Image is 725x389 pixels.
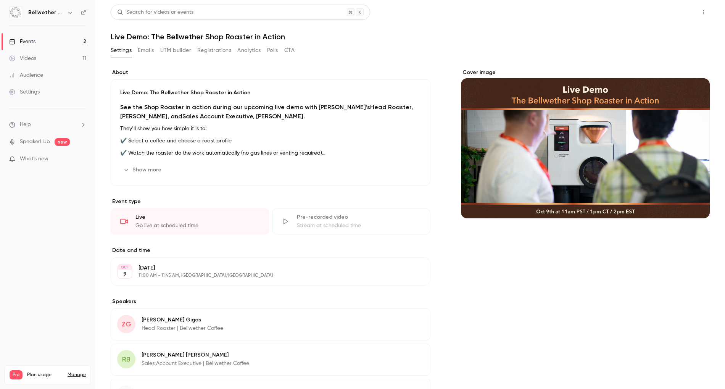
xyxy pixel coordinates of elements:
p: 11:00 AM - 11:45 AM, [GEOGRAPHIC_DATA]/[GEOGRAPHIC_DATA] [139,273,390,279]
div: Search for videos or events [117,8,193,16]
a: SpeakerHub [20,138,50,146]
div: ZG[PERSON_NAME] GigasHead Roaster | Bellwether Coffee [111,308,430,341]
p: Head Roaster | Bellwether Coffee [142,324,223,332]
span: new [55,138,70,146]
button: UTM builder [160,44,191,56]
div: Live [135,213,259,221]
div: Pre-recorded video [297,213,421,221]
p: [PERSON_NAME] [PERSON_NAME] [142,351,249,359]
div: Go live at scheduled time [135,222,259,229]
button: Polls [267,44,278,56]
p: [PERSON_NAME] Gigas [142,316,223,324]
p: They’ll show you how simple it is to: [120,124,421,133]
label: Speakers [111,298,430,305]
button: Registrations [197,44,231,56]
div: OCT [118,265,132,270]
div: Videos [9,55,36,62]
div: Audience [9,71,43,79]
button: CTA [284,44,295,56]
p: 9 [123,270,127,278]
p: ✔️ Watch the roaster do the work automatically (no gas lines or venting required) [120,148,421,158]
span: Plan usage [27,372,63,378]
span: ZG [122,319,131,329]
h2: See the Shop Roaster in action during our upcoming live demo with [PERSON_NAME]’s , and . [120,103,421,121]
p: Sales Account Executive | Bellwether Coffee [142,360,249,367]
span: Help [20,121,31,129]
span: Pro [10,370,23,379]
button: Settings [111,44,132,56]
p: [DATE] [139,264,390,272]
h6: Bellwether Coffee [28,9,64,16]
div: Events [9,38,35,45]
iframe: Noticeable Trigger [77,156,86,163]
label: About [111,69,430,76]
span: RB [122,354,130,365]
label: Date and time [111,247,430,254]
section: Cover image [461,69,710,218]
div: LiveGo live at scheduled time [111,208,269,234]
p: Event type [111,198,430,205]
button: Share [661,5,691,20]
span: What's new [20,155,48,163]
div: Pre-recorded videoStream at scheduled time [272,208,430,234]
div: Stream at scheduled time [297,222,421,229]
h1: Live Demo: The Bellwether Shop Roaster in Action [111,32,710,41]
img: Bellwether Coffee [10,6,22,19]
button: Analytics [237,44,261,56]
a: Manage [68,372,86,378]
button: Show more [120,164,166,176]
button: Emails [138,44,154,56]
label: Cover image [461,69,710,76]
p: Live Demo: The Bellwether Shop Roaster in Action [120,89,421,97]
div: RB[PERSON_NAME] [PERSON_NAME]Sales Account Executive | Bellwether Coffee [111,344,430,376]
strong: Sales Account Executive, [PERSON_NAME] [182,113,303,120]
div: Settings [9,88,40,96]
p: ✔️ Select a coffee and choose a roast profile [120,136,421,145]
li: help-dropdown-opener [9,121,86,129]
